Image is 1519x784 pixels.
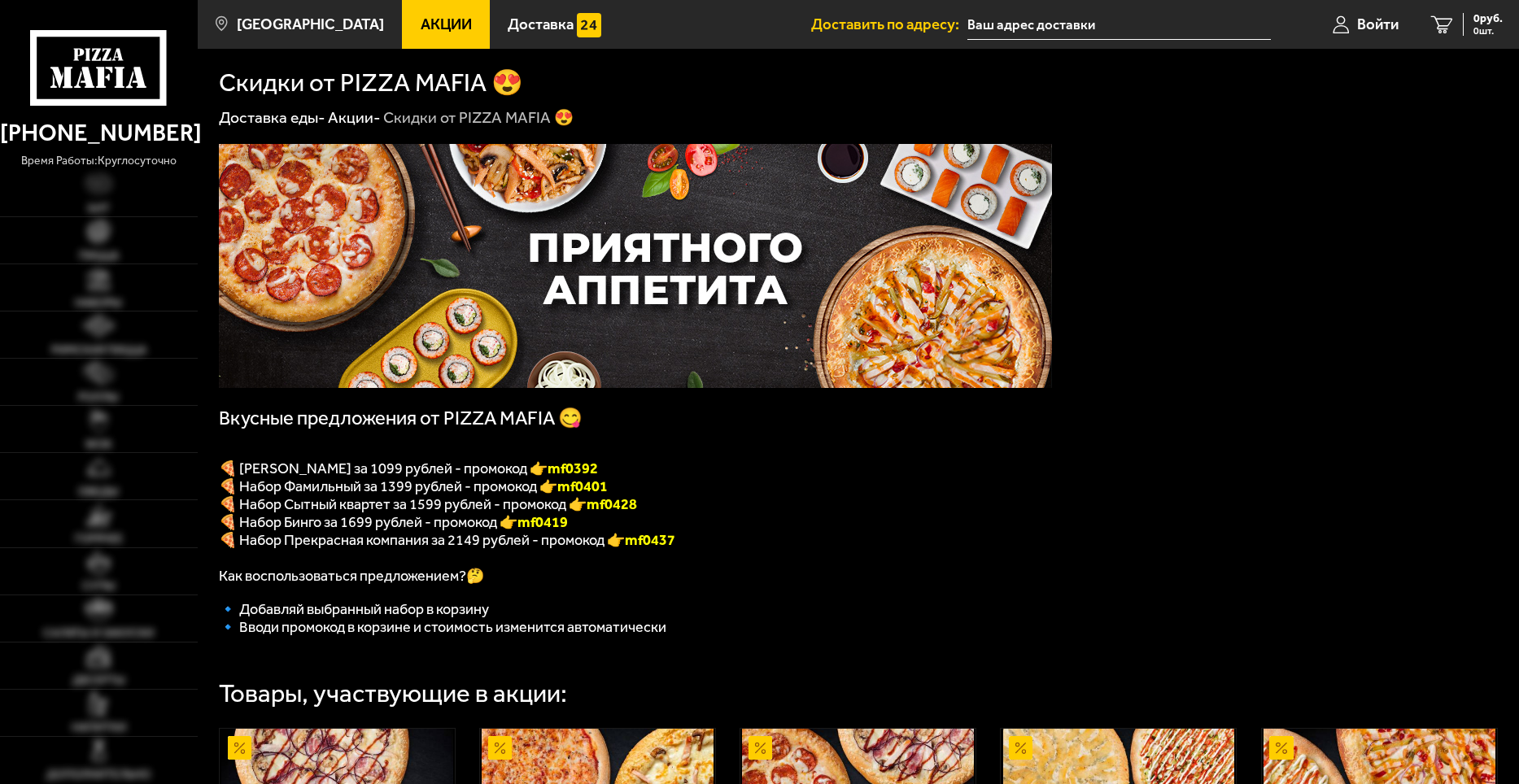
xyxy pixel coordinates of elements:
span: 0 руб. [1473,13,1503,24]
img: Акционный [1269,736,1293,760]
img: Акционный [488,736,512,760]
img: Акционный [228,736,251,760]
span: Хит [87,203,110,214]
span: Салаты и закуски [43,627,154,638]
span: Наборы [75,297,122,308]
div: Товары, участвующие в акции: [219,681,567,706]
span: 🍕 Набор Прекрасная компания за 2149 рублей - промокод 👉 [219,531,625,549]
b: mf0401 [557,477,608,495]
span: Десерты [72,674,125,686]
a: Доставка еды- [219,108,325,127]
h1: Скидки от PIZZA MAFIA 😍 [219,70,523,95]
span: 🍕 Набор Сытный квартет за 1599 рублей - промокод 👉 [219,495,637,513]
img: Акционный [749,736,772,760]
span: Супы [82,580,116,591]
span: 🔹 Добавляй выбранный набор в корзину [219,600,489,618]
div: Скидки от PIZZA MAFIA 😍 [383,107,574,128]
span: Обеды [78,486,119,497]
span: 🍕 [PERSON_NAME] за 1099 рублей - промокод 👉 [219,460,598,477]
img: Акционный [1009,736,1032,760]
input: Ваш адрес доставки [967,10,1271,40]
span: 🔹 Вводи промокод в корзине и стоимость изменится автоматически [219,618,666,636]
a: Акции- [328,108,381,127]
span: mf0437 [625,531,675,549]
span: Вкусные предложения от PIZZA MAFIA 😋 [219,407,583,429]
span: WOK [85,438,112,450]
span: 0 шт. [1473,26,1503,36]
span: Войти [1357,17,1399,33]
span: Римская пицца [51,344,146,355]
font: mf0392 [548,460,598,477]
img: 1024x1024 [219,144,1052,388]
b: mf0428 [587,495,637,513]
img: 15daf4d41897b9f0e9f617042186c801.svg [577,13,600,37]
span: [GEOGRAPHIC_DATA] [237,17,384,33]
span: Горячее [75,533,123,544]
span: Роллы [78,391,119,403]
b: mf0419 [517,513,568,531]
span: Как воспользоваться предложением?🤔 [219,567,484,585]
span: 🍕 Набор Фамильный за 1399 рублей - промокод 👉 [219,477,608,495]
span: Акции [421,17,472,33]
span: Напитки [72,721,126,733]
span: 🍕 Набор Бинго за 1699 рублей - промокод 👉 [219,513,568,531]
span: Дополнительно [46,769,151,780]
span: Доставка [508,17,574,33]
span: Пицца [79,250,119,261]
span: Доставить по адресу: [811,17,967,33]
